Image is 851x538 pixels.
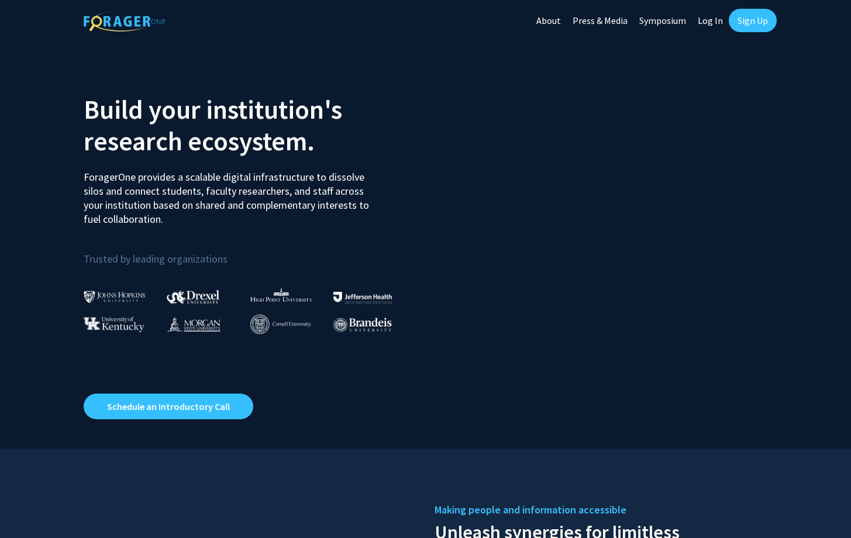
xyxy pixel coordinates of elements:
img: Morgan State University [167,316,220,332]
img: Drexel University [167,290,219,304]
img: Thomas Jefferson University [333,292,392,303]
img: Johns Hopkins University [84,291,146,303]
p: Trusted by leading organizations [84,236,417,268]
img: ForagerOne Logo [84,11,166,32]
a: Opens in a new tab [84,394,253,419]
h2: Build your institution's research ecosystem. [84,94,417,157]
img: Cornell University [250,315,311,334]
a: Sign Up [729,9,777,32]
h5: Making people and information accessible [435,501,768,519]
img: University of Kentucky [84,316,144,332]
img: Brandeis University [333,318,392,332]
p: ForagerOne provides a scalable digital infrastructure to dissolve silos and connect students, fac... [84,161,377,226]
img: High Point University [250,288,312,302]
